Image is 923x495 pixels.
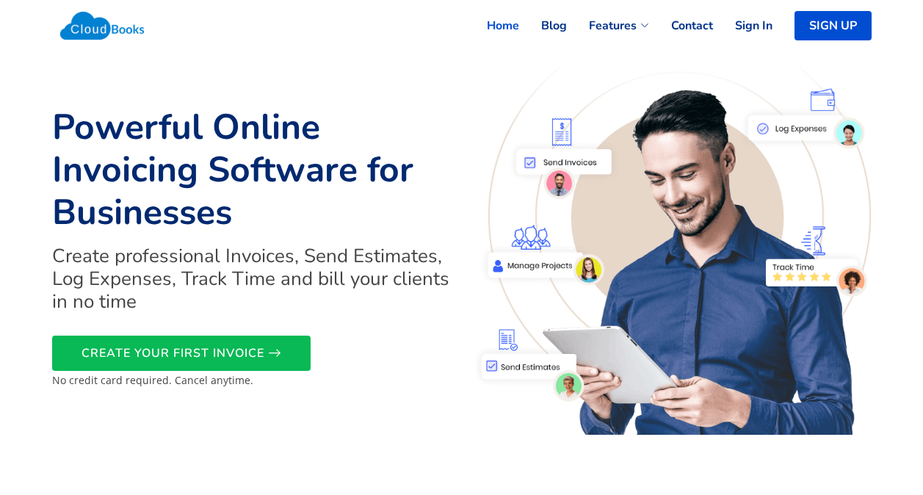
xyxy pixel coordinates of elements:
[52,373,253,387] small: No credit card required. Cancel anytime.
[649,10,713,42] a: Contact
[794,11,872,40] a: SIGN UP
[465,10,519,42] a: Home
[52,106,453,234] h1: Powerful Online Invoicing Software for Businesses
[713,10,772,42] a: Sign In
[519,10,567,42] a: Blog
[52,4,153,48] img: Cloudbooks Logo
[567,10,649,42] a: Features
[52,245,453,314] h2: Create professional Invoices, Send Estimates, Log Expenses, Track Time and bill your clients in n...
[52,336,311,371] a: CREATE YOUR FIRST INVOICE
[589,17,637,35] span: Features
